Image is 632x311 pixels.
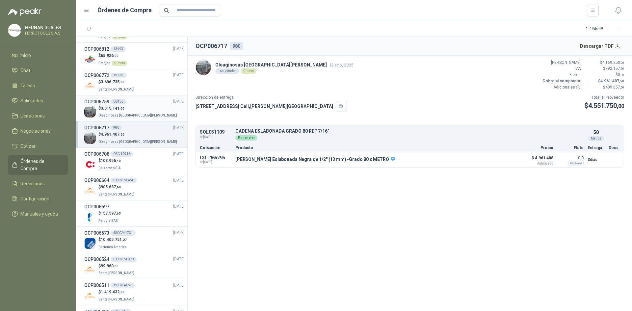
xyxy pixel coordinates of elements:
[98,140,177,143] span: Oleaginosas [GEOGRAPHIC_DATA][PERSON_NAME]
[8,155,68,175] a: Órdenes de Compra
[20,210,58,218] span: Manuales y ayuda
[84,229,185,250] a: OCP0065734500241731[DATE] Company Logo$10.405.751,27Cartones America
[173,98,185,105] span: [DATE]
[84,106,96,117] img: Company Logo
[200,135,231,140] span: C: [DATE]
[101,264,118,268] span: 99.960
[200,155,231,160] p: COT165295
[84,45,109,53] h3: OCP006812
[196,103,333,110] p: [STREET_ADDRESS] Cali , [PERSON_NAME][GEOGRAPHIC_DATA]
[98,219,118,222] span: Perugia SAS
[98,184,136,190] p: $
[235,135,257,141] div: Por enviar
[84,54,96,65] img: Company Logo
[98,245,127,249] span: Cartones America
[84,159,96,170] img: Company Logo
[200,130,231,135] p: SOL051109
[101,158,121,163] span: 108.956
[20,82,35,89] span: Tareas
[196,41,227,51] h2: OCP006717
[111,125,122,130] div: 980
[98,289,136,295] p: $
[98,298,134,301] span: Santa [PERSON_NAME]
[20,180,45,187] span: Remisiones
[602,60,624,65] span: 4.169.250
[235,157,395,163] p: [PERSON_NAME] Eslabonada Negra de 1/2" (13 mm) -Grado 80 x METRO
[98,114,177,117] span: Oleaginosas [GEOGRAPHIC_DATA][PERSON_NAME]
[541,84,581,91] p: Adicionales
[111,73,127,78] div: 19-OC-
[84,150,185,171] a: OCP006708OSC 42946[DATE] Company Logo$108.956,40Calzatodo S.A.
[235,146,516,150] p: Producto
[8,79,68,92] a: Tareas
[196,94,347,101] p: Dirección de entrega
[98,263,136,269] p: $
[8,193,68,205] a: Configuración
[20,112,45,119] span: Licitaciones
[8,8,41,16] img: Logo peakr
[84,203,109,210] h3: OCP006597
[235,129,584,134] p: CADENA ESLABONADA GRADO 80 REF 7/16"
[98,35,110,39] span: Patojito
[584,101,624,111] p: $
[101,185,121,189] span: 905.637
[618,72,624,77] span: 0
[101,211,121,216] span: 157.597
[98,271,134,275] span: Santa [PERSON_NAME]
[101,106,124,111] span: 3.515.141
[20,195,49,202] span: Configuración
[101,290,124,294] span: 1.419.432
[98,131,178,138] p: $
[173,282,185,289] span: [DATE]
[173,151,185,157] span: [DATE]
[173,203,185,210] span: [DATE]
[230,42,243,50] div: 980
[116,159,121,163] span: ,40
[98,79,136,85] p: $
[620,67,624,70] span: ,50
[593,129,599,136] p: 50
[25,25,66,30] p: HERNAN RUALES
[98,105,178,112] p: $
[84,124,185,145] a: OCP006717980[DATE] Company Logo$4.961.407,50Oleaginosas [GEOGRAPHIC_DATA][PERSON_NAME]
[119,290,124,294] span: ,00
[200,160,231,164] span: C: [DATE]
[84,256,185,276] a: OCP00652401-OC-50379[DATE] Company Logo$99.960,00Santa [PERSON_NAME]
[576,39,624,53] button: Descargar PDF
[84,80,96,91] img: Company Logo
[588,156,605,164] p: 3 días
[84,185,96,196] img: Company Logo
[585,78,624,84] p: $
[84,177,109,184] h3: OCP006664
[8,208,68,220] a: Manuales y ayuda
[112,34,127,39] div: Directo
[173,230,185,236] span: [DATE]
[568,161,584,166] div: Incluido
[196,60,211,75] img: Company Logo
[605,66,624,71] span: 792.157
[8,125,68,137] a: Negociaciones
[20,97,43,104] span: Solicitudes
[97,6,152,15] h1: Órdenes de Compra
[101,53,118,58] span: 65.926
[173,46,185,52] span: [DATE]
[215,68,239,74] div: 1 solicitudes
[8,24,21,37] img: Company Logo
[584,94,624,101] p: Total al Proveedor
[98,193,134,196] span: Santa [PERSON_NAME]
[617,103,624,109] span: ,00
[20,127,51,135] span: Negociaciones
[114,54,118,58] span: ,00
[111,99,126,104] div: OS135
[8,94,68,107] a: Solicitudes
[541,72,581,78] p: Fletes
[20,143,36,150] span: Cotizar
[84,98,185,119] a: OCP006759OS135[DATE] Company Logo$3.515.141,00Oleaginosas [GEOGRAPHIC_DATA][PERSON_NAME]
[84,282,109,289] h3: OCP006511
[98,210,121,217] p: $
[84,177,185,197] a: OCP00666401-OC-50450[DATE] Company Logo$905.637,60Santa [PERSON_NAME]
[620,86,624,89] span: ,50
[114,264,118,268] span: ,00
[588,102,624,110] span: 4.551.750
[84,72,109,79] h3: OCP006772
